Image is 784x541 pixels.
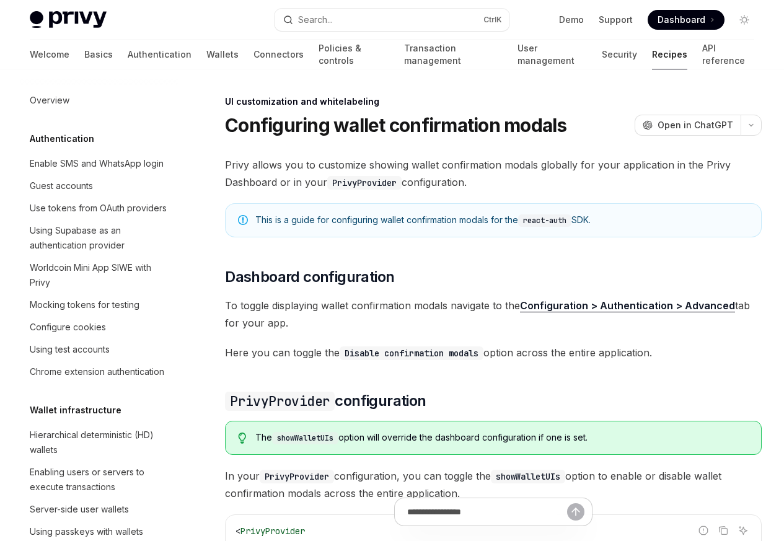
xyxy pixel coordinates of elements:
[559,14,584,26] a: Demo
[648,10,725,30] a: Dashboard
[567,503,584,521] button: Send message
[206,40,239,69] a: Wallets
[225,297,762,332] span: To toggle displaying wallet confirmation modals navigate to the tab for your app.
[404,40,502,69] a: Transaction management
[327,176,402,190] code: PrivyProvider
[658,119,733,131] span: Open in ChatGPT
[255,214,749,227] div: This is a guide for configuring wallet confirmation modals for the SDK.
[238,433,247,444] svg: Tip
[30,156,164,171] div: Enable SMS and WhatsApp login
[20,498,178,521] a: Server-side user wallets
[20,219,178,257] a: Using Supabase as an authentication provider
[483,15,502,25] span: Ctrl K
[30,465,171,495] div: Enabling users or servers to execute transactions
[30,260,171,290] div: Worldcoin Mini App SIWE with Privy
[260,470,334,483] code: PrivyProvider
[225,344,762,361] span: Here you can toggle the option across the entire application.
[407,498,567,526] input: Ask a question...
[491,470,565,483] code: showWalletUIs
[225,267,394,287] span: Dashboard configuration
[658,14,705,26] span: Dashboard
[30,342,110,357] div: Using test accounts
[30,524,143,539] div: Using passkeys with wallets
[30,297,139,312] div: Mocking tokens for testing
[20,257,178,294] a: Worldcoin Mini App SIWE with Privy
[30,428,171,457] div: Hierarchical deterministic (HD) wallets
[30,320,106,335] div: Configure cookies
[518,214,571,227] code: react-auth
[253,40,304,69] a: Connectors
[30,178,93,193] div: Guest accounts
[275,9,509,31] button: Search...CtrlK
[255,431,749,444] div: The option will override the dashboard configuration if one is set.
[20,424,178,461] a: Hierarchical deterministic (HD) wallets
[225,467,762,502] span: In your configuration, you can toggle the option to enable or disable wallet confirmation modals ...
[272,432,338,444] code: showWalletUIs
[30,364,164,379] div: Chrome extension authentication
[20,197,178,219] a: Use tokens from OAuth providers
[20,152,178,175] a: Enable SMS and WhatsApp login
[635,115,741,136] button: Open in ChatGPT
[30,93,69,108] div: Overview
[238,215,248,225] svg: Note
[20,361,178,383] a: Chrome extension authentication
[20,316,178,338] a: Configure cookies
[30,223,171,253] div: Using Supabase as an authentication provider
[340,346,483,360] code: Disable confirmation modals
[652,40,687,69] a: Recipes
[225,391,426,411] span: configuration
[225,156,762,191] span: Privy allows you to customize showing wallet confirmation modals globally for your application in...
[30,131,94,146] h5: Authentication
[298,12,333,27] div: Search...
[518,40,588,69] a: User management
[225,95,762,108] div: UI customization and whitelabeling
[20,338,178,361] a: Using test accounts
[30,502,129,517] div: Server-side user wallets
[128,40,192,69] a: Authentication
[702,40,754,69] a: API reference
[30,11,107,29] img: light logo
[30,40,69,69] a: Welcome
[225,392,335,411] code: PrivyProvider
[20,89,178,112] a: Overview
[602,40,637,69] a: Security
[20,294,178,316] a: Mocking tokens for testing
[20,461,178,498] a: Enabling users or servers to execute transactions
[734,10,754,30] button: Toggle dark mode
[20,175,178,197] a: Guest accounts
[84,40,113,69] a: Basics
[225,114,567,136] h1: Configuring wallet confirmation modals
[30,201,167,216] div: Use tokens from OAuth providers
[319,40,389,69] a: Policies & controls
[599,14,633,26] a: Support
[30,403,121,418] h5: Wallet infrastructure
[520,299,735,312] a: Configuration > Authentication > Advanced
